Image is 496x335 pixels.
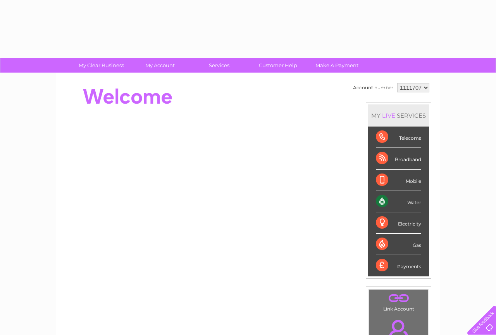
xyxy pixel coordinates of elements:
[376,170,421,191] div: Mobile
[376,127,421,148] div: Telecoms
[381,112,397,119] div: LIVE
[376,212,421,234] div: Electricity
[371,292,426,305] a: .
[128,58,192,73] a: My Account
[376,255,421,276] div: Payments
[187,58,251,73] a: Services
[246,58,310,73] a: Customer Help
[376,191,421,212] div: Water
[376,148,421,169] div: Broadband
[369,289,429,314] td: Link Account
[305,58,369,73] a: Make A Payment
[368,104,429,127] div: MY SERVICES
[69,58,133,73] a: My Clear Business
[351,81,395,94] td: Account number
[376,234,421,255] div: Gas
